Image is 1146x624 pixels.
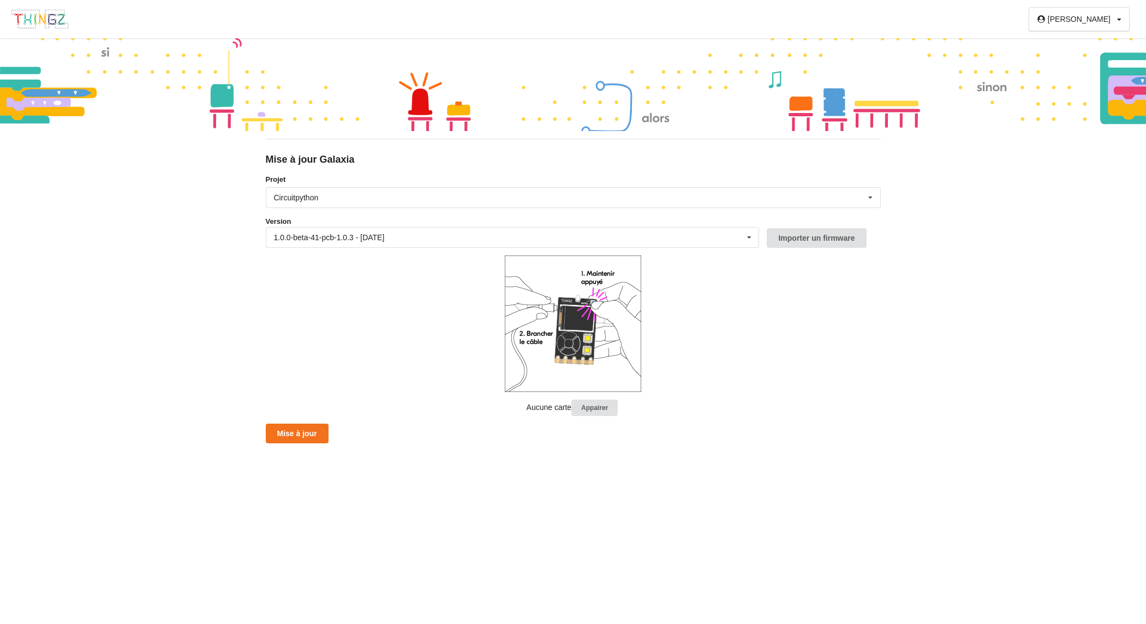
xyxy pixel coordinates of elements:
button: Appairer [571,400,618,417]
button: Mise à jour [266,424,329,443]
div: 1.0.0-beta-41-pcb-1.0.3 - [DATE] [274,234,385,241]
div: Circuitpython [274,194,319,201]
label: Projet [266,174,881,185]
div: Mise à jour Galaxia [266,153,881,166]
img: thingz_logo.png [10,9,69,29]
p: Aucune carte [266,400,881,417]
label: Version [266,216,291,227]
button: Importer un firmware [767,228,866,248]
img: galaxia_plug.png [505,255,641,392]
div: [PERSON_NAME] [1048,15,1111,23]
